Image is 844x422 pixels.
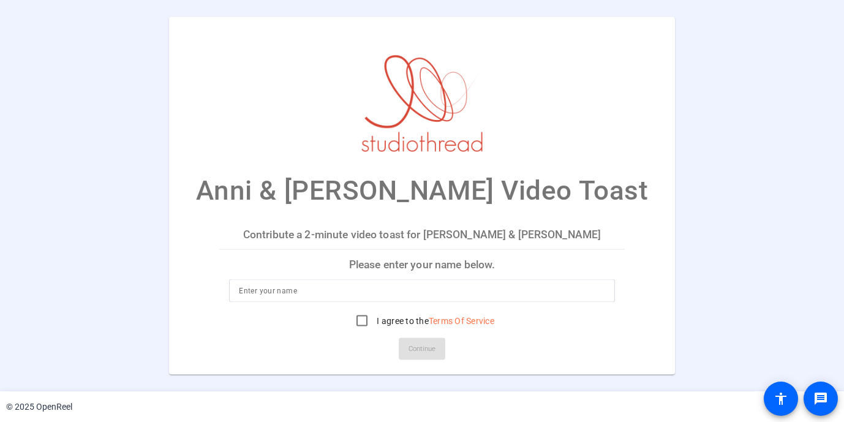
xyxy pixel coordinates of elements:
label: I agree to the [374,315,494,327]
div: © 2025 OpenReel [6,401,72,413]
input: Enter your name [239,284,605,298]
p: Anni & [PERSON_NAME] Video Toast [196,170,649,210]
mat-icon: accessibility [774,391,788,406]
p: Please enter your name below. [219,250,624,279]
img: company-logo [361,29,483,151]
p: Contribute a 2-minute video toast for [PERSON_NAME] & [PERSON_NAME] [219,219,624,249]
a: Terms Of Service [429,316,494,326]
mat-icon: message [813,391,828,406]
